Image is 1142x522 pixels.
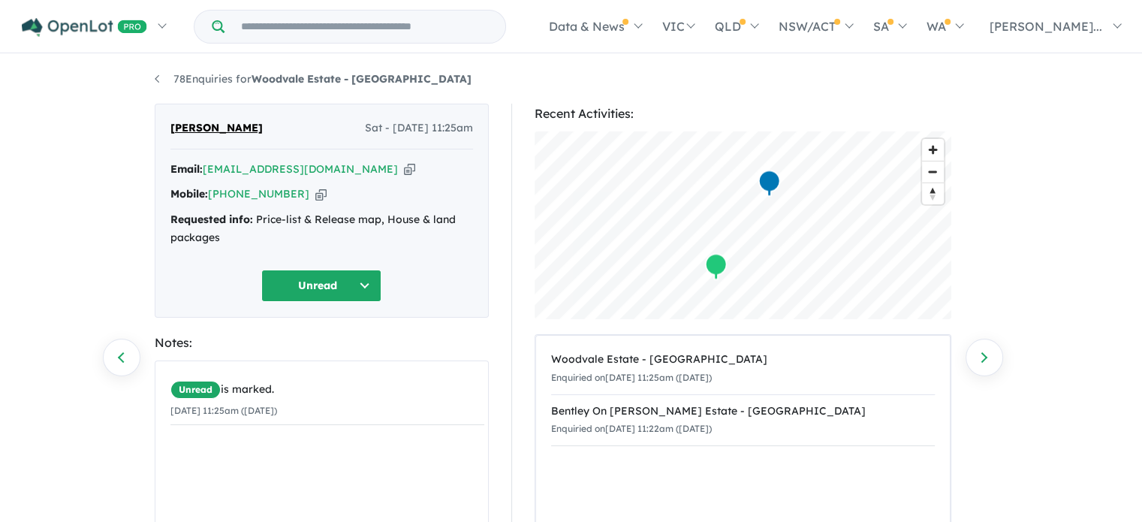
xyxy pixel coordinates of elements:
span: [PERSON_NAME]... [990,19,1102,34]
a: Bentley On [PERSON_NAME] Estate - [GEOGRAPHIC_DATA]Enquiried on[DATE] 11:22am ([DATE]) [551,394,935,447]
strong: Requested info: [170,213,253,226]
button: Zoom in [922,139,944,161]
input: Try estate name, suburb, builder or developer [227,11,502,43]
button: Unread [261,270,381,302]
button: Zoom out [922,161,944,183]
button: Copy [315,186,327,202]
span: Reset bearing to north [922,183,944,204]
small: Enquiried on [DATE] 11:22am ([DATE]) [551,423,712,434]
div: Recent Activities: [535,104,951,124]
canvas: Map [535,131,951,319]
div: Bentley On [PERSON_NAME] Estate - [GEOGRAPHIC_DATA] [551,403,935,421]
div: Map marker [704,253,727,281]
nav: breadcrumb [155,71,988,89]
div: Woodvale Estate - [GEOGRAPHIC_DATA] [551,351,935,369]
strong: Woodvale Estate - [GEOGRAPHIC_DATA] [252,72,472,86]
span: [PERSON_NAME] [170,119,263,137]
small: [DATE] 11:25am ([DATE]) [170,405,277,416]
button: Copy [404,161,415,177]
span: Unread [170,381,221,399]
div: Price-list & Release map, House & land packages [170,211,473,247]
strong: Email: [170,162,203,176]
strong: Mobile: [170,187,208,201]
small: Enquiried on [DATE] 11:25am ([DATE]) [551,372,712,383]
span: Sat - [DATE] 11:25am [365,119,473,137]
button: Reset bearing to north [922,183,944,204]
a: [PHONE_NUMBER] [208,187,309,201]
div: is marked. [170,381,484,399]
div: Notes: [155,333,489,353]
a: [EMAIL_ADDRESS][DOMAIN_NAME] [203,162,398,176]
a: Woodvale Estate - [GEOGRAPHIC_DATA]Enquiried on[DATE] 11:25am ([DATE]) [551,343,935,395]
a: 78Enquiries forWoodvale Estate - [GEOGRAPHIC_DATA] [155,72,472,86]
img: Openlot PRO Logo White [22,18,147,37]
div: Map marker [758,170,780,198]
